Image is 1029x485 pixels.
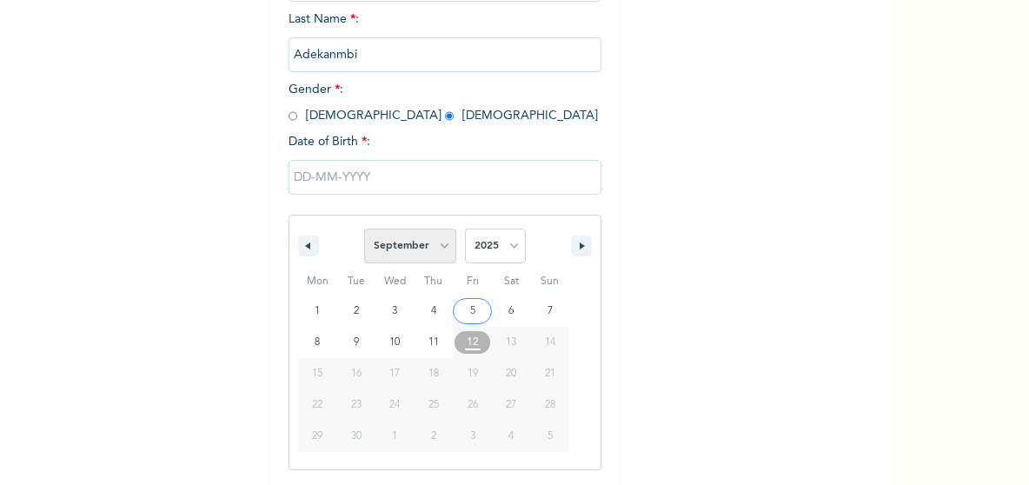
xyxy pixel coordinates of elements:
[337,389,376,421] button: 23
[415,389,454,421] button: 25
[545,358,555,389] span: 21
[470,296,475,327] span: 5
[415,296,454,327] button: 4
[289,13,601,61] span: Last Name :
[298,421,337,452] button: 29
[389,327,400,358] span: 10
[530,268,569,296] span: Sun
[492,389,531,421] button: 27
[506,389,516,421] span: 27
[289,83,598,122] span: Gender : [DEMOGRAPHIC_DATA] [DEMOGRAPHIC_DATA]
[337,421,376,452] button: 30
[492,268,531,296] span: Sat
[431,296,436,327] span: 4
[492,296,531,327] button: 6
[428,358,439,389] span: 18
[375,389,415,421] button: 24
[315,296,320,327] span: 1
[530,358,569,389] button: 21
[453,327,492,358] button: 12
[530,296,569,327] button: 7
[312,421,322,452] span: 29
[351,358,362,389] span: 16
[337,268,376,296] span: Tue
[354,296,359,327] span: 2
[337,358,376,389] button: 16
[428,389,439,421] span: 25
[289,160,601,195] input: DD-MM-YYYY
[392,296,397,327] span: 3
[289,37,601,72] input: Enter your last name
[453,389,492,421] button: 26
[289,133,370,151] span: Date of Birth :
[298,358,337,389] button: 15
[506,327,516,358] span: 13
[375,268,415,296] span: Wed
[545,327,555,358] span: 14
[508,296,514,327] span: 6
[375,296,415,327] button: 3
[453,296,492,327] button: 5
[415,268,454,296] span: Thu
[351,389,362,421] span: 23
[415,358,454,389] button: 18
[298,389,337,421] button: 22
[468,358,478,389] span: 19
[315,327,320,358] span: 8
[389,358,400,389] span: 17
[548,296,553,327] span: 7
[530,327,569,358] button: 14
[530,389,569,421] button: 28
[312,389,322,421] span: 22
[298,327,337,358] button: 8
[468,389,478,421] span: 26
[453,268,492,296] span: Fri
[375,327,415,358] button: 10
[467,327,479,358] span: 12
[354,327,359,358] span: 9
[453,358,492,389] button: 19
[389,389,400,421] span: 24
[506,358,516,389] span: 20
[545,389,555,421] span: 28
[312,358,322,389] span: 15
[375,358,415,389] button: 17
[415,327,454,358] button: 11
[492,358,531,389] button: 20
[337,296,376,327] button: 2
[337,327,376,358] button: 9
[298,296,337,327] button: 1
[298,268,337,296] span: Mon
[428,327,439,358] span: 11
[351,421,362,452] span: 30
[492,327,531,358] button: 13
